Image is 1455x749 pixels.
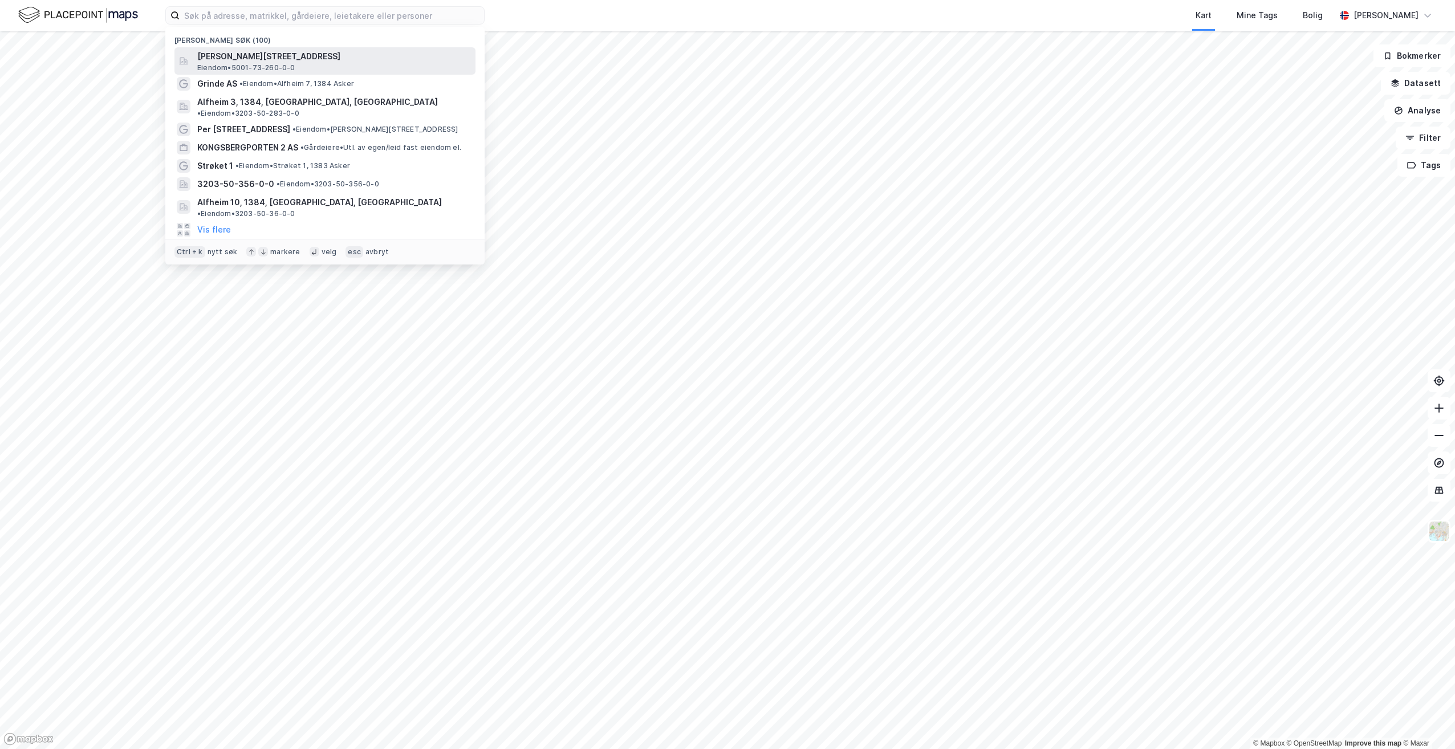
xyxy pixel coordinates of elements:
div: Ctrl + k [174,246,205,258]
span: KONGSBERGPORTEN 2 AS [197,141,298,154]
div: avbryt [365,247,389,257]
span: • [300,143,304,152]
div: [PERSON_NAME] søk (100) [165,27,485,47]
span: Eiendom • 3203-50-283-0-0 [197,109,299,118]
div: esc [346,246,363,258]
div: Mine Tags [1237,9,1278,22]
div: Kart [1196,9,1212,22]
span: • [197,209,201,218]
a: OpenStreetMap [1287,739,1342,747]
div: nytt søk [208,247,238,257]
span: Eiendom • Strøket 1, 1383 Asker [235,161,350,170]
a: Improve this map [1345,739,1401,747]
span: Per [STREET_ADDRESS] [197,123,290,136]
span: • [235,161,239,170]
div: [PERSON_NAME] [1354,9,1419,22]
span: Eiendom • Alfheim 7, 1384 Asker [239,79,354,88]
span: Grinde AS [197,77,237,91]
span: Alfheim 10, 1384, [GEOGRAPHIC_DATA], [GEOGRAPHIC_DATA] [197,196,442,209]
button: Vis flere [197,223,231,237]
a: Mapbox homepage [3,732,54,746]
span: • [239,79,243,88]
button: Analyse [1384,99,1450,122]
img: Z [1428,520,1450,542]
span: Strøket 1 [197,159,233,173]
div: Kontrollprogram for chat [1398,694,1455,749]
span: • [197,109,201,117]
button: Datasett [1381,72,1450,95]
span: 3203-50-356-0-0 [197,177,274,191]
span: Eiendom • 5001-73-260-0-0 [197,63,295,72]
span: Gårdeiere • Utl. av egen/leid fast eiendom el. [300,143,461,152]
span: [PERSON_NAME][STREET_ADDRESS] [197,50,471,63]
button: Bokmerker [1373,44,1450,67]
a: Mapbox [1253,739,1285,747]
span: Eiendom • [PERSON_NAME][STREET_ADDRESS] [292,125,458,134]
img: logo.f888ab2527a4732fd821a326f86c7f29.svg [18,5,138,25]
div: velg [322,247,337,257]
span: • [277,180,280,188]
span: Eiendom • 3203-50-36-0-0 [197,209,295,218]
div: Bolig [1303,9,1323,22]
button: Filter [1396,127,1450,149]
span: • [292,125,296,133]
input: Søk på adresse, matrikkel, gårdeiere, leietakere eller personer [180,7,484,24]
span: Eiendom • 3203-50-356-0-0 [277,180,379,189]
div: markere [270,247,300,257]
span: Alfheim 3, 1384, [GEOGRAPHIC_DATA], [GEOGRAPHIC_DATA] [197,95,438,109]
button: Tags [1397,154,1450,177]
iframe: Chat Widget [1398,694,1455,749]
